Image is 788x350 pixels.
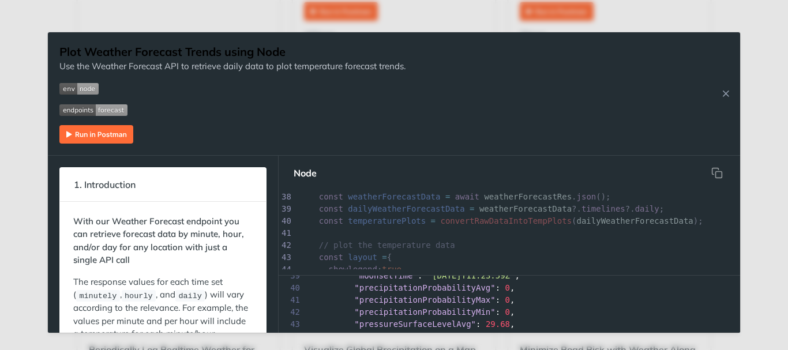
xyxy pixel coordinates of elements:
[279,294,303,306] span: 41
[279,191,292,203] div: 38
[635,204,659,213] span: daily
[354,307,495,317] span: "precipitationProbabilityMin"
[711,167,723,179] svg: hidden
[354,295,495,304] span: "precipitationProbabilityMax"
[319,240,455,250] span: // plot the temperature data
[382,253,387,262] span: =
[706,161,729,185] button: Copy
[717,88,734,99] button: Close Recipe
[279,318,740,330] div: : ,
[279,203,292,215] div: 39
[279,251,292,264] div: 43
[348,253,377,262] span: layout
[79,291,117,300] span: minutely
[299,253,392,262] span: {
[59,44,406,60] h1: Plot Weather Forecast Trends using Node
[279,294,740,306] div: : ,
[279,227,292,239] div: 41
[299,216,703,225] span: ( );
[279,282,303,294] span: 40
[577,216,693,225] span: dailyWeatherForecastData
[59,82,406,95] span: Expand image
[505,307,510,317] span: 0
[577,192,596,201] span: json
[348,192,440,201] span: weatherForecastData
[279,306,303,318] span: 42
[581,204,625,213] span: timelines
[479,204,572,213] span: weatherForecastData
[279,318,303,330] span: 43
[382,265,401,274] span: true
[125,291,153,300] span: hourly
[319,216,343,225] span: const
[284,161,326,185] button: Node
[279,306,740,318] div: : ,
[319,192,343,201] span: const
[299,265,407,274] span: : ,
[348,204,464,213] span: dailyWeatherForecastData
[484,192,572,201] span: weatherForecastRes
[440,216,572,225] span: convertRawDataIntoTempPlots
[354,332,476,341] span: "pressureSurfaceLevelMax"
[354,319,476,329] span: "pressureSurfaceLevelAvg"
[59,103,406,116] span: Expand image
[59,83,99,95] img: env
[445,192,450,201] span: =
[505,283,510,292] span: 0
[59,60,406,73] p: Use the Weather Forecast API to retrieve daily data to plot temperature forecast trends.
[329,265,377,274] span: showlegend
[279,239,292,251] div: 42
[279,282,740,294] div: : ,
[505,295,510,304] span: 0
[66,174,144,196] span: 1. Introduction
[279,264,292,276] div: 44
[59,125,133,144] img: Run in Postman
[354,271,418,280] span: "moonsetTime"
[279,330,740,343] div: : ,
[299,204,664,213] span: ?. ?. ;
[486,319,510,329] span: 29.68
[348,216,426,225] span: temperaturePlots
[319,253,343,262] span: const
[73,216,244,266] strong: With our Weather Forecast endpoint you can retrieve forecast data by minute, hour, and/or day for...
[455,192,479,201] span: await
[59,127,133,138] a: Expand image
[319,204,343,213] span: const
[427,271,515,280] span: "[DATE]T11:23:59Z"
[299,192,611,201] span: . ();
[279,270,740,282] div: : ,
[279,270,303,282] span: 39
[59,104,127,116] img: endpoint
[354,283,495,292] span: "precipitationProbabilityAvg"
[279,330,303,343] span: 44
[178,291,202,300] span: daily
[486,332,510,341] span: 29.76
[279,215,292,227] div: 40
[470,204,474,213] span: =
[431,216,436,225] span: =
